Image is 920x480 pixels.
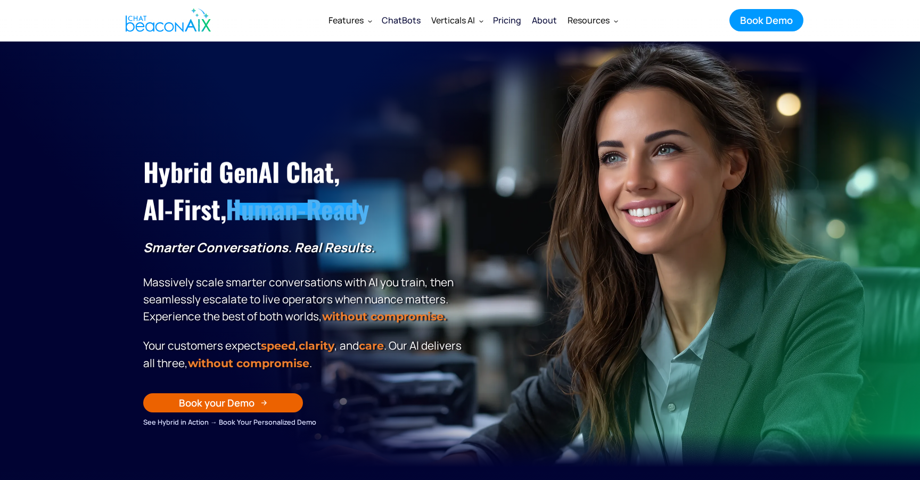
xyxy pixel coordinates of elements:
[729,9,803,31] a: Book Demo
[179,396,254,410] div: Book your Demo
[143,239,465,325] p: Massively scale smarter conversations with AI you train, then seamlessly escalate to live operato...
[143,393,303,412] a: Book your Demo
[562,7,622,33] div: Resources
[322,310,446,323] strong: without compromise.
[740,13,793,27] div: Book Demo
[431,13,475,28] div: Verticals AI
[488,6,527,34] a: Pricing
[299,339,334,352] span: clarity
[143,416,465,428] div: See Hybrid in Action → Book Your Personalized Demo
[261,400,267,406] img: Arrow
[614,19,618,23] img: Dropdown
[568,13,610,28] div: Resources
[426,7,488,33] div: Verticals AI
[117,2,217,39] a: home
[376,6,426,34] a: ChatBots
[532,13,557,28] div: About
[261,339,295,352] strong: speed
[143,238,375,256] strong: Smarter Conversations. Real Results.
[479,19,483,23] img: Dropdown
[328,13,364,28] div: Features
[368,19,372,23] img: Dropdown
[188,357,309,370] span: without compromise
[143,153,465,228] h1: Hybrid GenAI Chat, AI-First,
[143,337,465,372] p: Your customers expect , , and . Our Al delivers all three, .
[226,190,369,228] span: Human-Ready
[527,6,562,34] a: About
[382,13,421,28] div: ChatBots
[323,7,376,33] div: Features
[359,339,384,352] span: care
[493,13,521,28] div: Pricing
